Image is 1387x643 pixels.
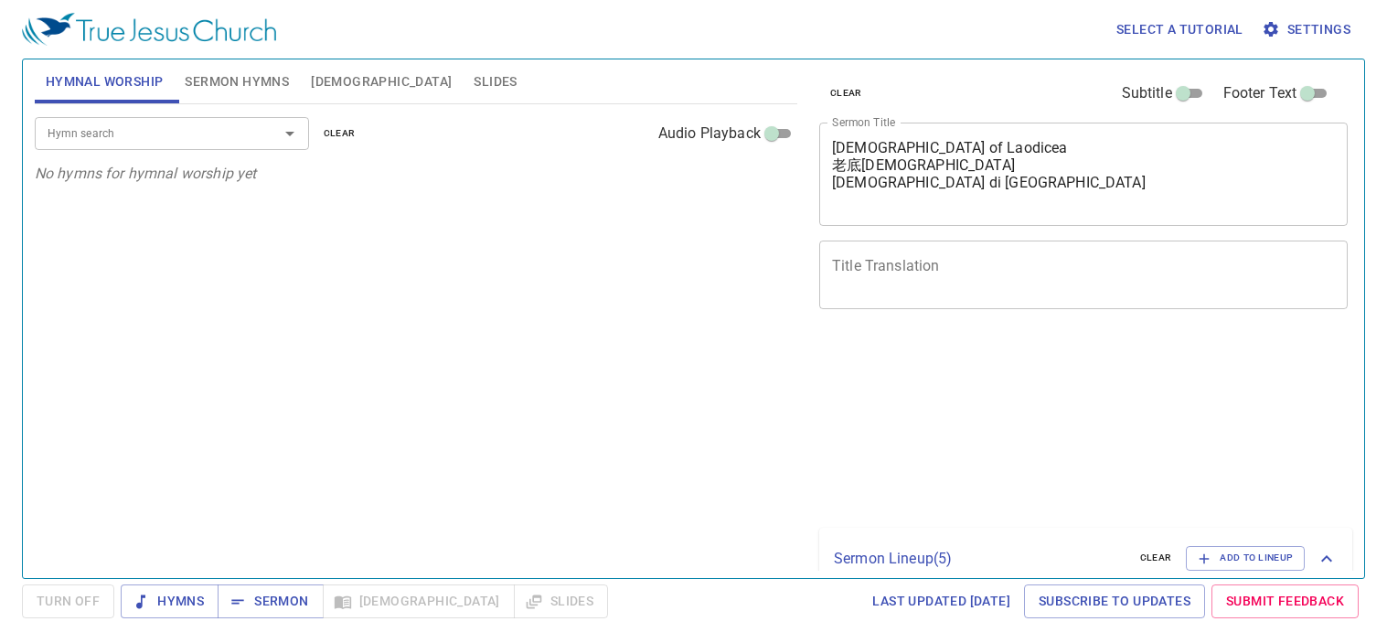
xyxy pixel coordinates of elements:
[46,70,164,93] span: Hymnal Worship
[313,123,367,145] button: clear
[121,584,219,618] button: Hymns
[865,584,1018,618] a: Last updated [DATE]
[830,85,862,102] span: clear
[1211,584,1359,618] a: Submit Feedback
[1122,82,1172,104] span: Subtitle
[1109,13,1251,47] button: Select a tutorial
[1039,590,1190,613] span: Subscribe to Updates
[1140,550,1172,566] span: clear
[1226,590,1344,613] span: Submit Feedback
[311,70,452,93] span: [DEMOGRAPHIC_DATA]
[1116,18,1243,41] span: Select a tutorial
[135,590,204,613] span: Hymns
[22,13,276,46] img: True Jesus Church
[819,528,1352,588] div: Sermon Lineup(5)clearAdd to Lineup
[324,125,356,142] span: clear
[474,70,517,93] span: Slides
[1129,547,1183,569] button: clear
[872,590,1010,613] span: Last updated [DATE]
[1198,550,1293,566] span: Add to Lineup
[185,70,289,93] span: Sermon Hymns
[832,139,1335,209] textarea: [DEMOGRAPHIC_DATA] of Laodicea 老底[DEMOGRAPHIC_DATA] [DEMOGRAPHIC_DATA] di [GEOGRAPHIC_DATA]
[1024,584,1205,618] a: Subscribe to Updates
[35,165,257,182] i: No hymns for hymnal worship yet
[834,548,1126,570] p: Sermon Lineup ( 5 )
[1223,82,1297,104] span: Footer Text
[819,82,873,104] button: clear
[1186,546,1305,570] button: Add to Lineup
[218,584,323,618] button: Sermon
[1258,13,1358,47] button: Settings
[658,123,761,145] span: Audio Playback
[232,590,308,613] span: Sermon
[812,328,1244,521] iframe: from-child
[277,121,303,146] button: Open
[1265,18,1350,41] span: Settings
